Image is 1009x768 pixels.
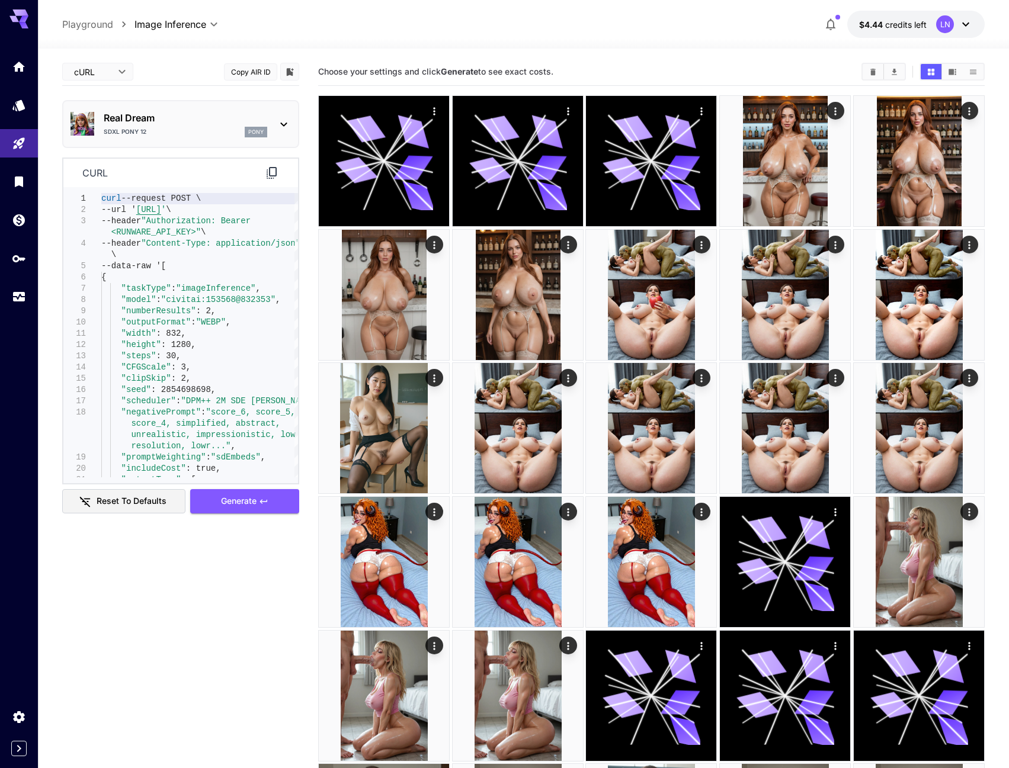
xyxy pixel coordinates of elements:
[559,102,577,120] div: Actions
[63,407,86,418] div: 18
[121,452,206,462] span: "promptWeighting"
[12,59,26,74] div: Home
[161,295,276,304] span: "civitai:153568@832353"
[453,497,583,627] img: 9k=
[211,452,261,462] span: "sdEmbeds"
[586,363,716,493] img: 2Q==
[121,317,191,327] span: "outputFormat"
[221,494,257,509] span: Generate
[859,20,885,30] span: $4.44
[63,261,86,272] div: 5
[71,106,291,142] div: Real DreamSDXL Pony 12pony
[104,111,267,125] p: Real Dream
[63,452,86,463] div: 19
[861,63,906,81] div: Clear ImagesDownload All
[854,230,984,360] img: 2Q==
[151,385,216,394] span: : 2854698698,
[206,407,295,417] span: "score_6, score_5,
[12,286,26,301] div: Usage
[191,317,196,327] span: :
[921,64,941,79] button: Show images in grid view
[206,452,210,462] span: :
[136,205,161,214] span: [URL]
[63,384,86,396] div: 16
[425,369,443,387] div: Actions
[156,295,161,304] span: :
[121,396,176,406] span: "scheduler"
[62,17,113,31] a: Playground
[720,96,850,226] img: q6krIAAAA=
[74,66,111,78] span: cURL
[121,407,201,417] span: "negativePrompt"
[920,63,985,81] div: Show images in grid viewShow images in video viewShow images in list view
[276,295,280,304] span: ,
[453,230,583,360] img: FmoxRYgAAAA==
[854,497,984,627] img: 2Q==
[131,419,280,428] span: score_4, simplified, abstract,
[827,236,844,253] div: Actions
[190,489,299,513] button: Generate
[171,374,191,383] span: : 2,
[201,407,206,417] span: :
[63,463,86,474] div: 20
[63,373,86,384] div: 15
[863,64,883,79] button: Clear Images
[960,637,978,654] div: Actions
[224,63,277,81] button: Copy AIR ID
[63,306,86,317] div: 9
[111,250,116,259] span: \
[63,283,86,294] div: 7
[156,329,185,338] span: : 832,
[181,396,320,406] span: "DPM++ 2M SDE [PERSON_NAME]"
[693,102,711,120] div: Actions
[101,272,106,282] span: {
[960,369,978,387] div: Actions
[196,306,216,316] span: : 2,
[586,497,716,627] img: 9k=
[693,503,711,520] div: Actions
[63,339,86,351] div: 12
[121,374,171,383] span: "clipSkip"
[261,452,265,462] span: ,
[854,363,984,493] img: 2Q==
[62,17,134,31] nav: breadcrumb
[176,284,255,293] span: "imageInference"
[101,216,141,226] span: --header
[960,236,978,253] div: Actions
[12,251,26,266] div: API Keys
[720,363,850,493] img: Z
[884,64,905,79] button: Download All
[559,369,577,387] div: Actions
[186,464,221,473] span: : true,
[101,239,141,248] span: --header
[63,294,86,306] div: 8
[693,637,711,654] div: Actions
[121,329,156,338] span: "width"
[453,363,583,493] img: 2Q==
[196,317,226,327] span: "WEBP"
[141,239,300,248] span: "Content-Type: application/json"
[885,20,927,30] span: credits left
[181,475,196,484] span: : [
[171,284,176,293] span: :
[936,15,954,33] div: LN
[121,351,156,361] span: "steps"
[847,11,985,38] button: $4.44123LN
[121,306,196,316] span: "numberResults"
[425,503,443,520] div: Actions
[104,127,146,136] p: SDXL Pony 12
[960,102,978,120] div: Actions
[63,351,86,362] div: 13
[201,227,206,237] span: \
[176,396,181,406] span: :
[101,194,121,203] span: curl
[82,166,108,180] p: curl
[963,64,984,79] button: Show images in list view
[559,236,577,253] div: Actions
[63,317,86,328] div: 10
[121,340,161,349] span: "height"
[854,96,984,226] img: ykBby5L2ThlfYvS7Q1ZZLA8g7fMoB0xdkrfoYZ1ezsqVIEg5DfFwZkmlgzNhZUtqZTyA3NZI665nZU7nUhzQekS5hz9H+TU59...
[559,637,577,654] div: Actions
[942,64,963,79] button: Show images in video view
